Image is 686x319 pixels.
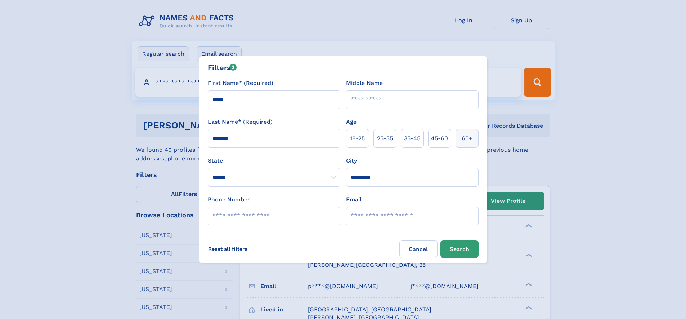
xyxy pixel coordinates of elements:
[346,156,357,165] label: City
[346,79,383,87] label: Middle Name
[399,240,438,258] label: Cancel
[377,134,393,143] span: 25‑35
[462,134,472,143] span: 60+
[203,240,252,258] label: Reset all filters
[350,134,365,143] span: 18‑25
[208,118,273,126] label: Last Name* (Required)
[208,62,237,73] div: Filters
[208,156,340,165] label: State
[440,240,479,258] button: Search
[431,134,448,143] span: 45‑60
[208,79,273,87] label: First Name* (Required)
[346,195,362,204] label: Email
[346,118,357,126] label: Age
[404,134,420,143] span: 35‑45
[208,195,250,204] label: Phone Number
